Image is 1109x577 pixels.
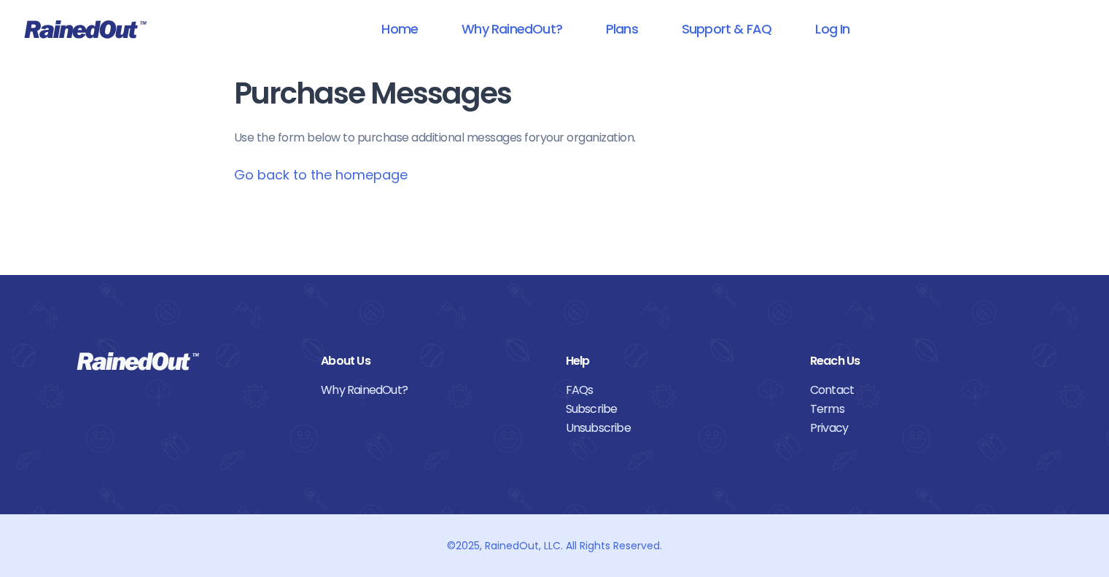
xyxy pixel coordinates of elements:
[321,352,543,371] div: About Us
[566,352,788,371] div: Help
[234,77,876,110] h1: Purchase Messages
[587,12,657,45] a: Plans
[234,129,876,147] p: Use the form below to purchase additional messages for your organization .
[566,419,788,438] a: Unsubscribe
[796,12,868,45] a: Log In
[566,400,788,419] a: Subscribe
[810,400,1032,419] a: Terms
[443,12,581,45] a: Why RainedOut?
[810,352,1032,371] div: Reach Us
[810,381,1032,400] a: Contact
[663,12,790,45] a: Support & FAQ
[321,381,543,400] a: Why RainedOut?
[566,381,788,400] a: FAQs
[362,12,437,45] a: Home
[234,166,408,184] a: Go back to the homepage
[810,419,1032,438] a: Privacy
